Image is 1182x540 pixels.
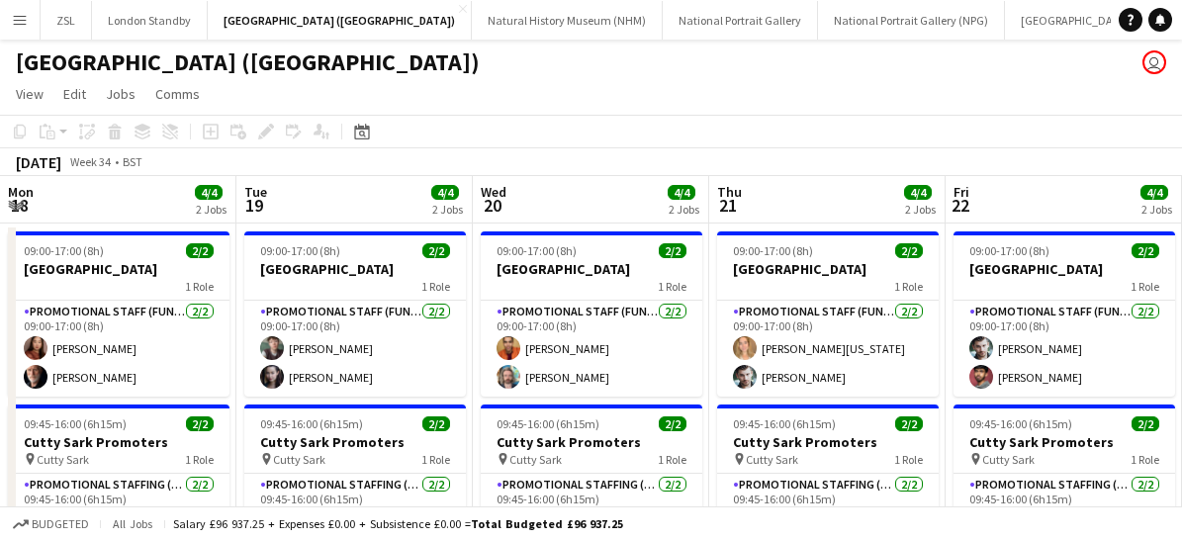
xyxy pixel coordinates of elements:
span: Wed [481,183,506,201]
button: National Portrait Gallery [663,1,818,40]
span: 1 Role [658,279,686,294]
span: 09:00-17:00 (8h) [969,243,1049,258]
app-card-role: Promotional Staff (Fundraiser)2/209:00-17:00 (8h)[PERSON_NAME][PERSON_NAME] [8,301,229,397]
span: 09:45-16:00 (6h15m) [733,416,836,431]
span: 09:45-16:00 (6h15m) [969,416,1072,431]
span: 1 Role [894,279,923,294]
span: Cutty Sark [273,452,325,467]
span: Jobs [106,85,136,103]
button: National Portrait Gallery (NPG) [818,1,1005,40]
span: 2/2 [659,243,686,258]
span: 09:45-16:00 (6h15m) [497,416,599,431]
app-job-card: 09:00-17:00 (8h)2/2[GEOGRAPHIC_DATA]1 RolePromotional Staff (Fundraiser)2/209:00-17:00 (8h)[PERSO... [954,231,1175,397]
h3: Cutty Sark Promoters [244,433,466,451]
app-job-card: 09:00-17:00 (8h)2/2[GEOGRAPHIC_DATA]1 RolePromotional Staff (Fundraiser)2/209:00-17:00 (8h)[PERSO... [244,231,466,397]
h3: [GEOGRAPHIC_DATA] [481,260,702,278]
span: 1 Role [1131,279,1159,294]
h3: Cutty Sark Promoters [481,433,702,451]
span: Cutty Sark [37,452,89,467]
span: 18 [5,194,34,217]
h3: Cutty Sark Promoters [954,433,1175,451]
span: Comms [155,85,200,103]
button: London Standby [92,1,208,40]
span: 2/2 [895,243,923,258]
app-card-role: Promotional Staff (Fundraiser)2/209:00-17:00 (8h)[PERSON_NAME][PERSON_NAME] [244,301,466,397]
h3: [GEOGRAPHIC_DATA] [8,260,229,278]
div: 2 Jobs [669,202,699,217]
h3: [GEOGRAPHIC_DATA] [717,260,939,278]
div: Salary £96 937.25 + Expenses £0.00 + Subsistence £0.00 = [173,516,623,531]
span: 4/4 [195,185,223,200]
app-job-card: 09:00-17:00 (8h)2/2[GEOGRAPHIC_DATA]1 RolePromotional Staff (Fundraiser)2/209:00-17:00 (8h)[PERSO... [717,231,939,397]
a: View [8,81,51,107]
app-card-role: Promotional Staff (Fundraiser)2/209:00-17:00 (8h)[PERSON_NAME][US_STATE][PERSON_NAME] [717,301,939,397]
a: Comms [147,81,208,107]
h3: Cutty Sark Promoters [717,433,939,451]
span: 22 [951,194,969,217]
span: 1 Role [421,452,450,467]
button: [GEOGRAPHIC_DATA] (HES) [1005,1,1176,40]
div: 2 Jobs [432,202,463,217]
div: BST [123,154,142,169]
span: 21 [714,194,742,217]
span: 09:00-17:00 (8h) [497,243,577,258]
span: 1 Role [421,279,450,294]
app-user-avatar: Claudia Lewis [1142,50,1166,74]
span: 2/2 [186,416,214,431]
span: Tue [244,183,267,201]
span: 2/2 [659,416,686,431]
button: Natural History Museum (NHM) [472,1,663,40]
span: 1 Role [658,452,686,467]
span: 4/4 [904,185,932,200]
a: Edit [55,81,94,107]
span: Edit [63,85,86,103]
span: View [16,85,44,103]
span: 19 [241,194,267,217]
span: Week 34 [65,154,115,169]
span: 1 Role [185,279,214,294]
span: 09:45-16:00 (6h15m) [260,416,363,431]
span: 2/2 [1132,243,1159,258]
span: 09:00-17:00 (8h) [260,243,340,258]
span: 09:45-16:00 (6h15m) [24,416,127,431]
span: Budgeted [32,517,89,531]
h3: [GEOGRAPHIC_DATA] [244,260,466,278]
button: ZSL [41,1,92,40]
div: 2 Jobs [905,202,936,217]
button: Budgeted [10,513,92,535]
span: 1 Role [894,452,923,467]
span: Fri [954,183,969,201]
span: 2/2 [1132,416,1159,431]
span: 4/4 [1140,185,1168,200]
span: 2/2 [422,243,450,258]
span: 1 Role [1131,452,1159,467]
span: Cutty Sark [509,452,562,467]
span: 20 [478,194,506,217]
span: Mon [8,183,34,201]
app-card-role: Promotional Staff (Fundraiser)2/209:00-17:00 (8h)[PERSON_NAME][PERSON_NAME] [481,301,702,397]
h1: [GEOGRAPHIC_DATA] ([GEOGRAPHIC_DATA]) [16,47,480,77]
button: [GEOGRAPHIC_DATA] ([GEOGRAPHIC_DATA]) [208,1,472,40]
span: 1 Role [185,452,214,467]
div: [DATE] [16,152,61,172]
app-card-role: Promotional Staff (Fundraiser)2/209:00-17:00 (8h)[PERSON_NAME][PERSON_NAME] [954,301,1175,397]
span: All jobs [109,516,156,531]
span: Cutty Sark [982,452,1035,467]
h3: [GEOGRAPHIC_DATA] [954,260,1175,278]
app-job-card: 09:00-17:00 (8h)2/2[GEOGRAPHIC_DATA]1 RolePromotional Staff (Fundraiser)2/209:00-17:00 (8h)[PERSO... [8,231,229,397]
span: Cutty Sark [746,452,798,467]
span: 2/2 [895,416,923,431]
span: 09:00-17:00 (8h) [733,243,813,258]
a: Jobs [98,81,143,107]
h3: Cutty Sark Promoters [8,433,229,451]
span: 4/4 [431,185,459,200]
span: Total Budgeted £96 937.25 [471,516,623,531]
app-job-card: 09:00-17:00 (8h)2/2[GEOGRAPHIC_DATA]1 RolePromotional Staff (Fundraiser)2/209:00-17:00 (8h)[PERSO... [481,231,702,397]
span: 2/2 [186,243,214,258]
div: 2 Jobs [196,202,227,217]
div: 2 Jobs [1141,202,1172,217]
span: 4/4 [668,185,695,200]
